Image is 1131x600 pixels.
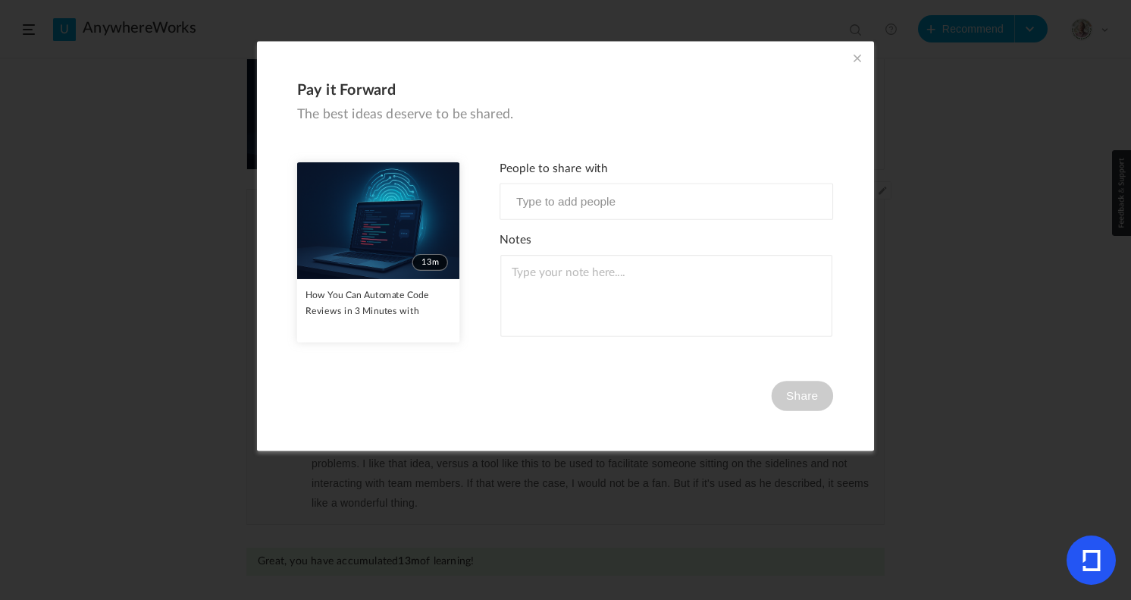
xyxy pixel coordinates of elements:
h3: People to share with [500,162,833,177]
img: 1*yTxIhT8aah8CtAS_CBZ6sQ.png [297,162,460,279]
h2: Pay it Forward [297,81,834,99]
span: 13m [412,254,448,271]
span: How You Can Automate Code Reviews in 3 Minutes with Cursor AI | by Yonatanmh | Medium [305,291,429,347]
h3: Notes [500,234,833,248]
input: Type to add people [510,192,668,212]
p: The best ideas deserve to be shared. [297,106,834,122]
